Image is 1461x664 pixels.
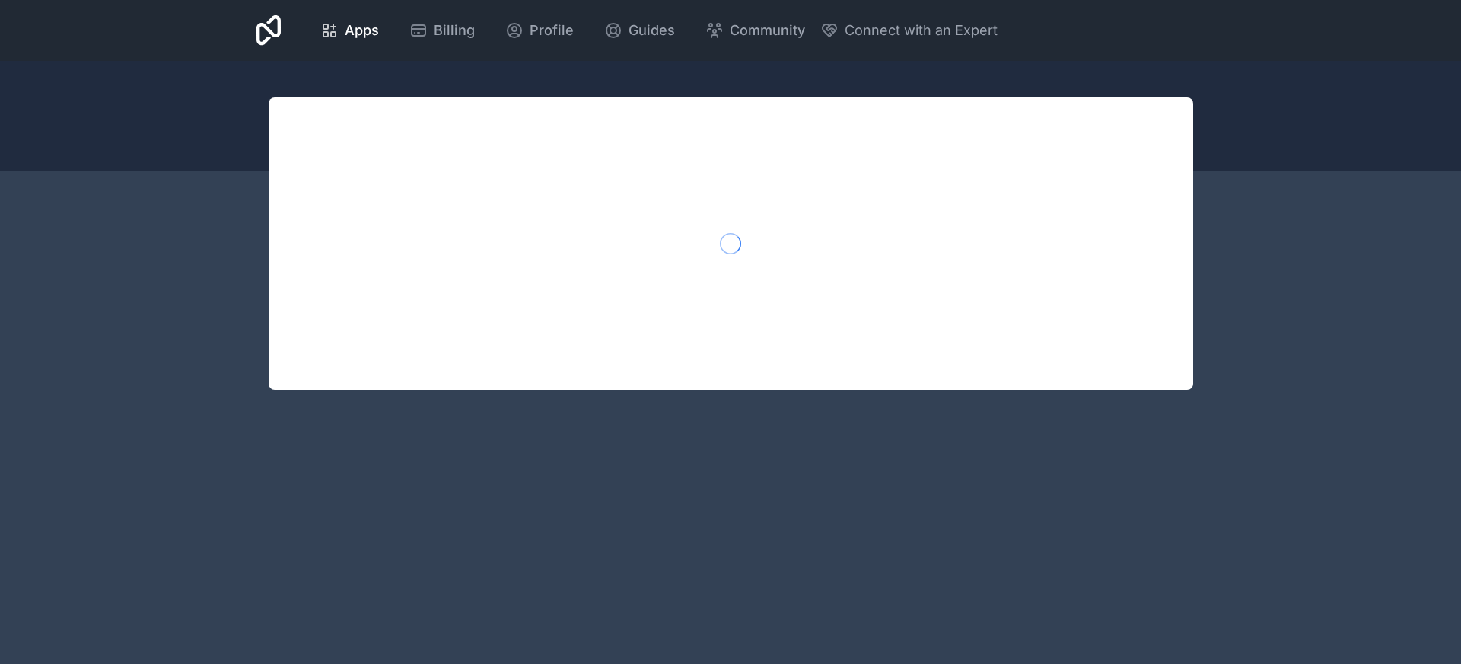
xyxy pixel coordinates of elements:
[820,20,998,41] button: Connect with an Expert
[530,20,574,41] span: Profile
[308,14,391,47] a: Apps
[693,14,817,47] a: Community
[592,14,687,47] a: Guides
[345,20,379,41] span: Apps
[845,20,998,41] span: Connect with an Expert
[397,14,487,47] a: Billing
[730,20,805,41] span: Community
[629,20,675,41] span: Guides
[493,14,586,47] a: Profile
[434,20,475,41] span: Billing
